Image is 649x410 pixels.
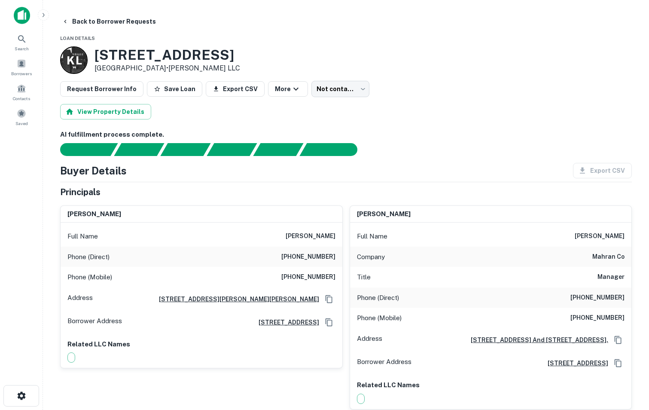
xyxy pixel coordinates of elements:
[357,313,402,323] p: Phone (Mobile)
[357,272,371,282] p: Title
[3,80,40,104] a: Contacts
[152,294,319,304] a: [STREET_ADDRESS][PERSON_NAME][PERSON_NAME]
[67,52,81,69] p: K L
[67,231,98,242] p: Full Name
[60,130,632,140] h6: AI fulfillment process complete.
[597,272,625,282] h6: Manager
[50,143,114,156] div: Sending borrower request to AI...
[207,143,257,156] div: Principals found, AI now looking for contact information...
[67,272,112,282] p: Phone (Mobile)
[15,45,29,52] span: Search
[67,252,110,262] p: Phone (Direct)
[94,47,240,63] h3: [STREET_ADDRESS]
[60,186,101,199] h5: Principals
[300,143,368,156] div: AI fulfillment process complete.
[464,335,608,345] a: [STREET_ADDRESS] And [STREET_ADDRESS],
[11,70,32,77] span: Borrowers
[357,293,399,303] p: Phone (Direct)
[286,231,335,242] h6: [PERSON_NAME]
[60,36,95,41] span: Loan Details
[357,209,411,219] h6: [PERSON_NAME]
[13,95,30,102] span: Contacts
[357,357,411,370] p: Borrower Address
[323,293,335,306] button: Copy Address
[612,334,625,346] button: Copy Address
[3,31,40,54] a: Search
[357,252,385,262] p: Company
[94,63,240,73] p: [GEOGRAPHIC_DATA] •
[3,105,40,129] a: Saved
[15,120,28,127] span: Saved
[3,55,40,79] a: Borrowers
[67,339,335,349] p: Related LLC Names
[60,163,127,178] h4: Buyer Details
[252,318,319,327] a: [STREET_ADDRESS]
[357,380,625,390] p: Related LLC Names
[357,334,382,346] p: Address
[160,143,210,156] div: Documents found, AI parsing details...
[60,81,143,97] button: Request Borrower Info
[58,14,159,29] button: Back to Borrower Requests
[570,293,625,303] h6: [PHONE_NUMBER]
[541,358,608,368] a: [STREET_ADDRESS]
[592,252,625,262] h6: mahran co
[60,104,151,119] button: View Property Details
[67,316,122,329] p: Borrower Address
[357,231,387,242] p: Full Name
[14,7,30,24] img: capitalize-icon.png
[323,316,335,329] button: Copy Address
[147,81,202,97] button: Save Loan
[281,252,335,262] h6: [PHONE_NUMBER]
[606,341,649,382] iframe: Chat Widget
[281,272,335,282] h6: [PHONE_NUMBER]
[206,81,265,97] button: Export CSV
[114,143,164,156] div: Your request is received and processing...
[575,231,625,242] h6: [PERSON_NAME]
[253,143,303,156] div: Principals found, still searching for contact information. This may take time...
[570,313,625,323] h6: [PHONE_NUMBER]
[168,64,240,72] a: [PERSON_NAME] LLC
[311,81,369,97] div: Not contacted
[268,81,308,97] button: More
[67,293,93,306] p: Address
[67,209,121,219] h6: [PERSON_NAME]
